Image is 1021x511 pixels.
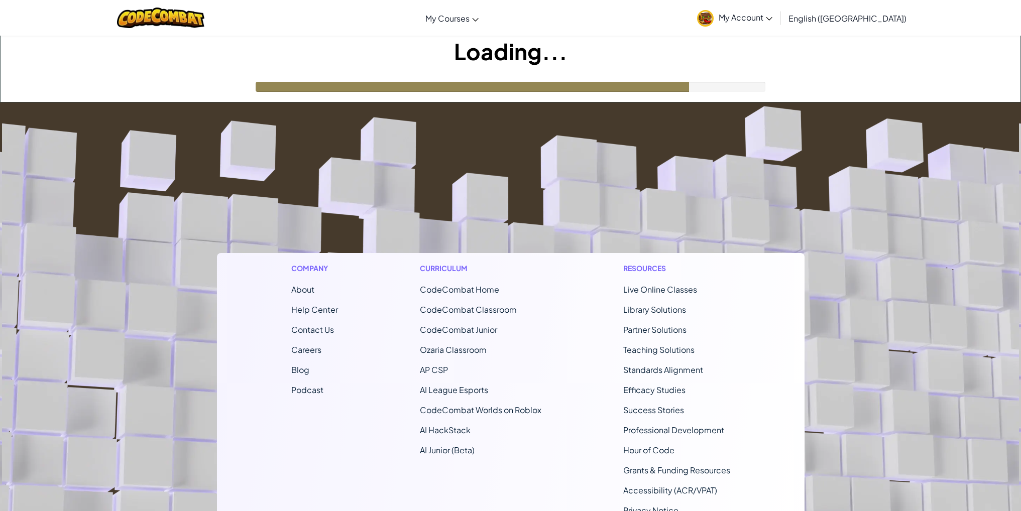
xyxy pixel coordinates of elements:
[623,284,697,295] a: Live Online Classes
[623,344,695,355] a: Teaching Solutions
[291,344,321,355] a: Careers
[623,304,686,315] a: Library Solutions
[420,324,497,335] a: CodeCombat Junior
[420,263,541,274] h1: Curriculum
[420,5,484,32] a: My Courses
[697,10,714,27] img: avatar
[623,385,686,395] a: Efficacy Studies
[291,385,323,395] a: Podcast
[420,284,499,295] span: CodeCombat Home
[291,284,314,295] a: About
[623,445,674,455] a: Hour of Code
[623,485,717,495] a: Accessibility (ACR/VPAT)
[623,465,730,475] a: Grants & Funding Resources
[623,263,730,274] h1: Resources
[420,364,448,375] a: AP CSP
[291,364,309,375] a: Blog
[420,344,487,355] a: Ozaria Classroom
[420,405,541,415] a: CodeCombat Worlds on Roblox
[420,445,475,455] a: AI Junior (Beta)
[291,263,338,274] h1: Company
[783,5,912,32] a: English ([GEOGRAPHIC_DATA])
[719,12,772,23] span: My Account
[623,364,703,375] a: Standards Alignment
[425,13,470,24] span: My Courses
[420,304,517,315] a: CodeCombat Classroom
[420,385,488,395] a: AI League Esports
[1,36,1020,67] h1: Loading...
[788,13,906,24] span: English ([GEOGRAPHIC_DATA])
[291,304,338,315] a: Help Center
[117,8,205,28] img: CodeCombat logo
[692,2,777,34] a: My Account
[623,405,684,415] a: Success Stories
[291,324,334,335] span: Contact Us
[623,425,724,435] a: Professional Development
[420,425,471,435] a: AI HackStack
[623,324,687,335] a: Partner Solutions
